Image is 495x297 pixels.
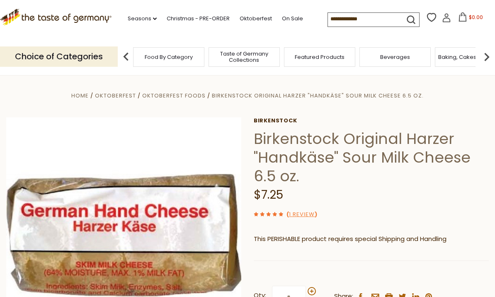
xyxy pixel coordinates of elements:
a: Birkenstock [254,117,489,124]
a: Birkenstock Original Harzer "Handkäse" Sour Milk Cheese 6.5 oz. [212,92,424,100]
a: Featured Products [295,54,345,60]
a: Oktoberfest [240,14,272,23]
img: previous arrow [118,49,134,65]
a: Oktoberfest Foods [142,92,206,100]
a: 1 Review [289,210,315,219]
span: ( ) [286,210,317,218]
a: On Sale [282,14,303,23]
img: next arrow [478,49,495,65]
button: $0.00 [453,12,488,25]
p: This PERISHABLE product requires special Shipping and Handling [254,234,489,244]
a: Oktoberfest [95,92,136,100]
a: Home [71,92,89,100]
a: Christmas - PRE-ORDER [167,14,230,23]
a: Seasons [128,14,157,23]
a: Food By Category [145,54,193,60]
a: Beverages [380,54,410,60]
li: We will ship this product in heat-protective packaging and ice. [262,251,489,261]
span: $0.00 [469,14,483,21]
h1: Birkenstock Original Harzer "Handkäse" Sour Milk Cheese 6.5 oz. [254,129,489,185]
span: $7.25 [254,187,283,203]
a: Taste of Germany Collections [211,51,277,63]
